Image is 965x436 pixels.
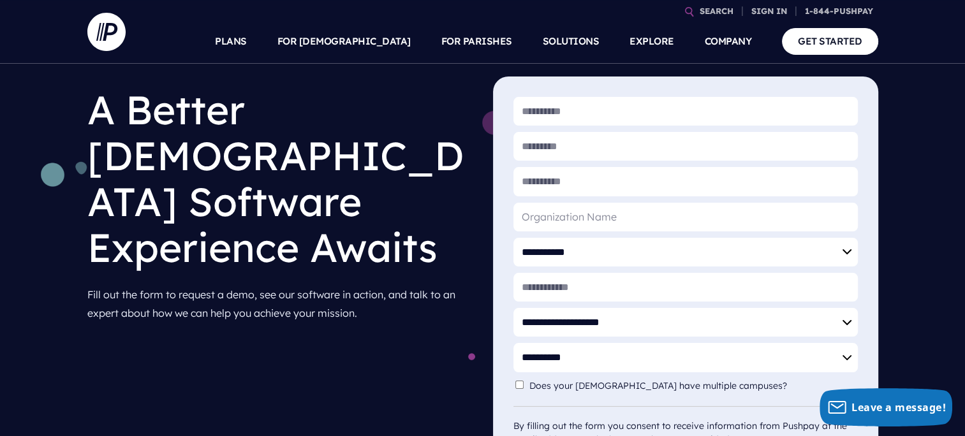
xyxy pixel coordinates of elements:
button: Leave a message! [820,388,952,426]
a: COMPANY [705,19,752,64]
input: Organization Name [513,203,858,231]
a: FOR [DEMOGRAPHIC_DATA] [277,19,411,64]
span: Leave a message! [851,400,946,414]
a: SOLUTIONS [543,19,600,64]
p: Fill out the form to request a demo, see our software in action, and talk to an expert about how ... [87,280,473,328]
a: EXPLORE [630,19,674,64]
label: Does your [DEMOGRAPHIC_DATA] have multiple campuses? [529,381,793,391]
a: PLANS [215,19,247,64]
h1: A Better [DEMOGRAPHIC_DATA] Software Experience Awaits [87,76,473,280]
a: FOR PARISHES [441,19,512,64]
a: GET STARTED [782,28,878,54]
